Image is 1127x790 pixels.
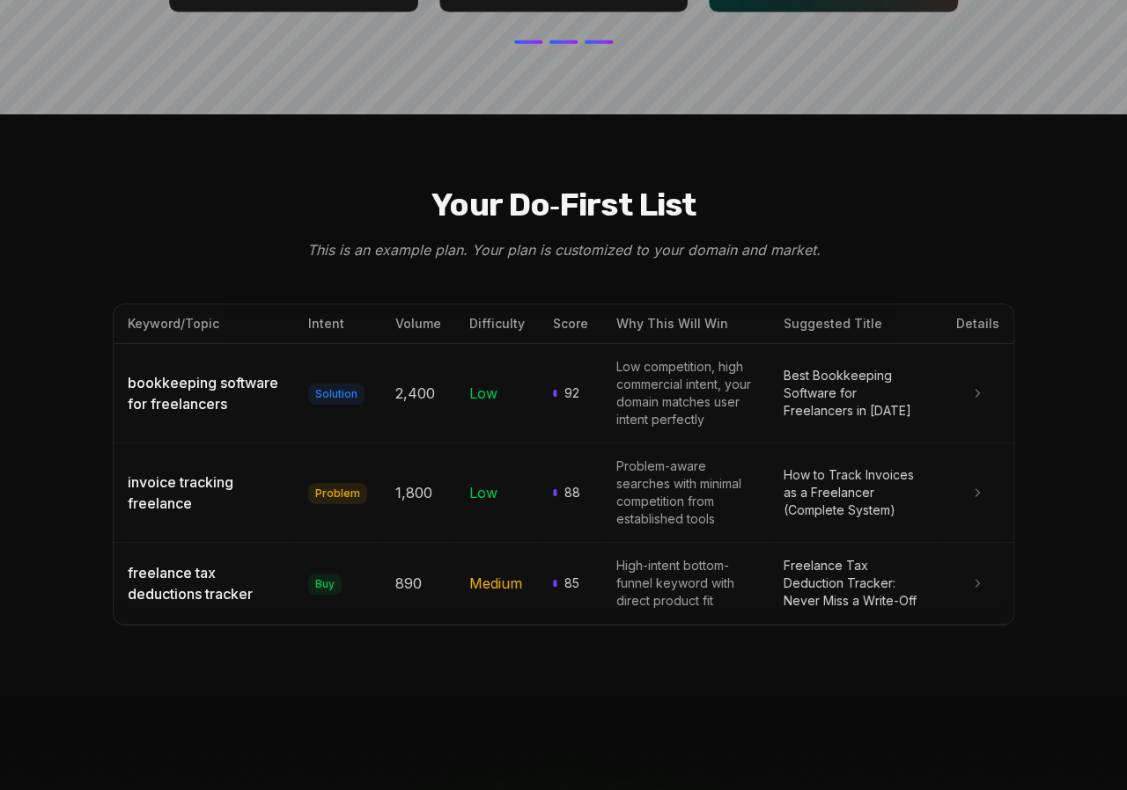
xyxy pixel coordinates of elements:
td: Problem-aware searches with minimal competition from established tools [602,443,770,542]
td: Best Bookkeeping Software for Freelancers in [DATE] [770,343,942,443]
span: Buy [308,574,342,595]
span: Low [469,384,497,402]
th: Why This Will Win [602,304,770,344]
td: Low competition, high commercial intent, your domain matches user intent perfectly [602,343,770,443]
th: Suggested Title [770,304,942,344]
span: 88 [564,484,588,501]
td: How to Track Invoices as a Freelancer (Complete System) [770,443,942,542]
th: Score [539,304,602,344]
em: This is an example plan. Your plan is customized to your domain and market. [307,241,821,259]
td: 890 [381,542,455,624]
div: invoice tracking freelance [128,472,280,514]
span: 92 [564,384,588,402]
th: Details [942,304,1013,344]
th: Keyword/Topic [114,304,294,344]
span: Problem [308,483,367,504]
span: 85 [564,574,588,592]
span: Solution [308,384,365,405]
td: Freelance Tax Deduction Tracker: Never Miss a Write-Off [770,542,942,624]
th: Difficulty [455,304,539,344]
td: 2,400 [381,343,455,443]
div: freelance tax deductions tracker [128,562,280,604]
span: Low [469,484,497,501]
th: Volume [381,304,455,344]
td: High-intent bottom-funnel keyword with direct product fit [602,542,770,624]
h2: Your Do‑First List [113,185,1014,224]
div: bookkeeping software for freelancers [128,372,280,414]
td: 1,800 [381,443,455,542]
th: Intent [294,304,381,344]
span: Medium [469,574,522,592]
